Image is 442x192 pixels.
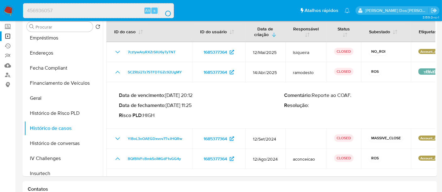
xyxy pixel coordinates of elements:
span: Alt [145,8,150,13]
button: Procurar [29,24,34,29]
p: renato.lopes@mercadopago.com.br [365,8,429,13]
button: Endereços [24,45,103,61]
a: Sair [431,7,437,14]
input: Pesquise usuários ou casos... [23,7,174,15]
button: Insurtech [24,166,103,181]
button: search-icon [159,6,171,15]
span: s [154,8,155,13]
button: Geral [24,91,103,106]
button: Histórico de Risco PLD [24,106,103,121]
span: 3.159.0-rc-1 [422,15,439,20]
button: Financiamento de Veículos [24,76,103,91]
button: Retornar ao pedido padrão [95,24,100,31]
button: Histórico de casos [24,121,103,136]
button: Empréstimos [24,30,103,45]
a: Notificações [344,8,350,13]
button: IV Challenges [24,151,103,166]
input: Procurar [36,24,90,30]
button: Histórico de conversas [24,136,103,151]
button: Fecha Compliant [24,61,103,76]
span: Atalhos rápidos [305,7,338,14]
